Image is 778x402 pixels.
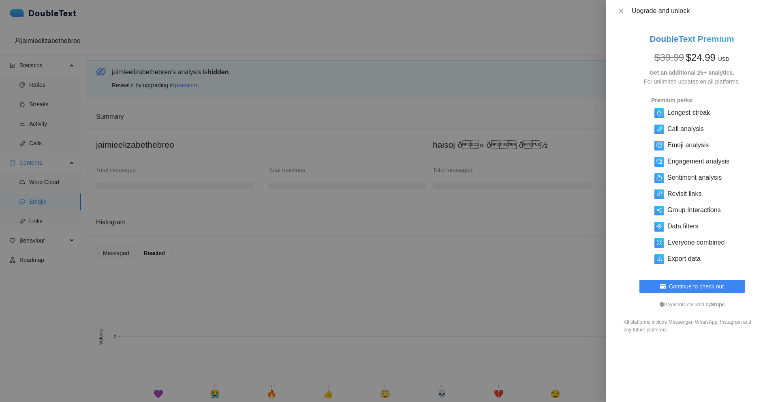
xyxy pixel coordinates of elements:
[656,126,662,132] span: phone
[656,224,662,229] span: aim
[650,69,734,76] strong: Get an additional 25+ analytics.
[667,124,704,134] h5: Call analysis
[667,140,709,150] h5: Emoji analysis
[651,97,692,103] strong: Premium perks
[656,207,662,213] span: share-alt
[616,32,768,45] h2: DoubleText Premium
[660,284,666,290] span: credit-card
[656,159,662,164] span: comment
[632,6,768,15] div: Upgrade and unlock
[667,254,701,264] h5: Export data
[656,191,662,197] span: link
[656,240,662,245] span: fullscreen-exit
[618,8,624,14] span: close
[659,302,664,307] span: safety-certificate
[667,238,725,247] h5: Everyone combined
[656,142,662,148] span: smile
[656,175,662,181] span: like
[711,302,725,307] b: Stripe
[656,110,662,116] span: fire
[667,108,710,118] h5: Longest streak
[616,7,627,15] button: Close
[667,157,729,166] h5: Engagement analysis
[656,256,662,262] span: download
[667,205,721,215] h5: Group Interactions
[659,302,725,307] span: Payments secured by
[686,52,715,63] span: $ 24.99
[654,52,684,63] span: $ 39.99
[669,282,724,291] span: Continue to check out
[667,173,722,183] h5: Sentiment analysis
[667,189,701,199] h5: Revisit links
[639,280,745,293] button: credit-cardContinue to check out
[644,78,740,85] span: For unlimited updates on all platforms.
[624,319,751,333] span: All platforms include Messenger, WhatsApp, Instagram and any future platforms.
[718,56,729,62] span: USD
[667,221,698,231] h5: Data filters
